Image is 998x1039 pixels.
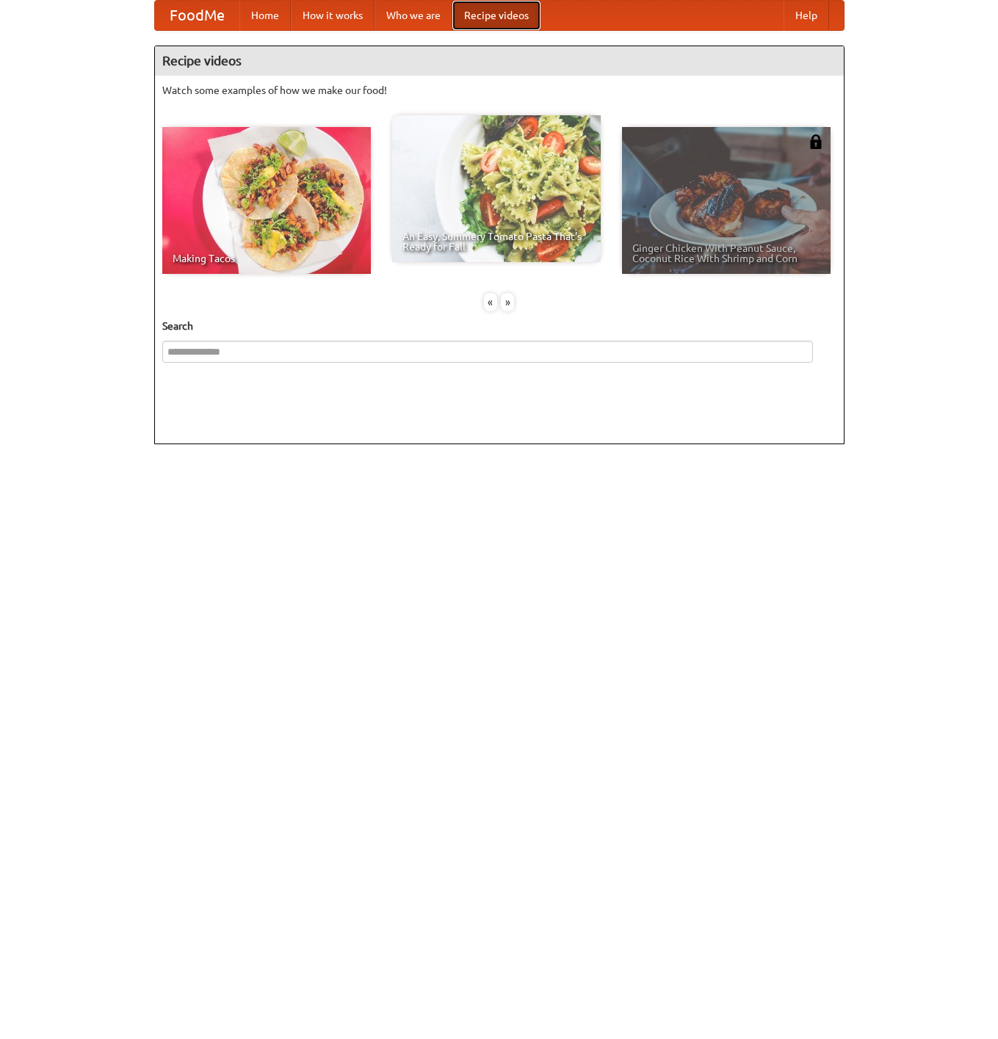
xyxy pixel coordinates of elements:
a: Recipe videos [452,1,540,30]
span: An Easy, Summery Tomato Pasta That's Ready for Fall [402,231,590,252]
h4: Recipe videos [155,46,844,76]
img: 483408.png [809,134,823,149]
div: « [484,293,497,311]
h5: Search [162,319,836,333]
div: » [501,293,514,311]
a: Help [784,1,829,30]
a: Home [239,1,291,30]
p: Watch some examples of how we make our food! [162,83,836,98]
a: Who we are [375,1,452,30]
a: An Easy, Summery Tomato Pasta That's Ready for Fall [392,115,601,262]
a: Making Tacos [162,127,371,274]
span: Making Tacos [173,253,361,264]
a: How it works [291,1,375,30]
a: FoodMe [155,1,239,30]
